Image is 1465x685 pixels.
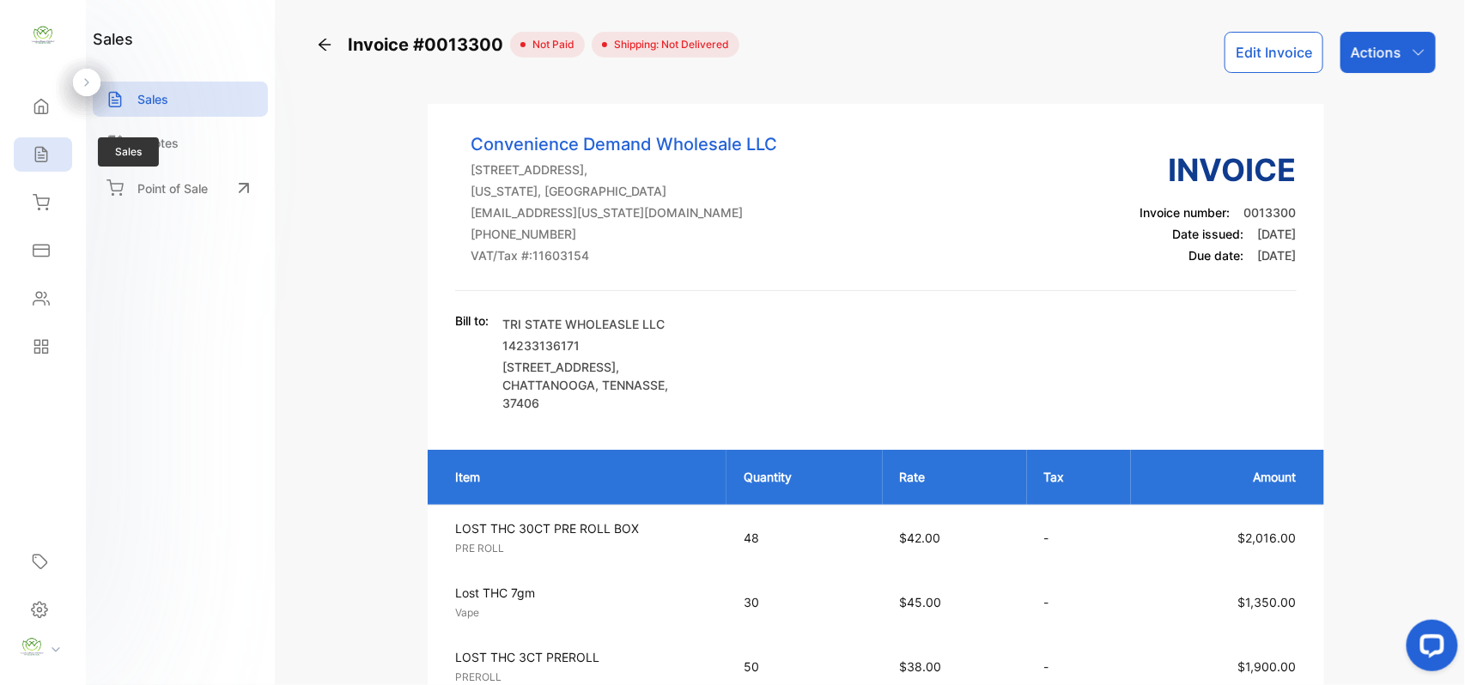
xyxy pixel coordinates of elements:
p: 30 [744,593,865,611]
p: - [1044,658,1114,676]
a: Sales [93,82,268,117]
p: - [1044,593,1114,611]
p: Sales [137,90,168,108]
p: Actions [1351,42,1401,63]
span: $1,350.00 [1238,595,1297,609]
img: logo [30,22,56,48]
p: Item [455,468,709,486]
p: Quotes [137,134,179,152]
p: Vape [455,605,713,621]
a: Point of Sale [93,169,268,207]
p: [EMAIL_ADDRESS][US_STATE][DOMAIN_NAME] [471,203,777,221]
p: 48 [744,529,865,547]
p: Quantity [744,468,865,486]
h3: Invoice [1140,147,1297,193]
span: , TENNASSE [595,378,665,392]
span: $45.00 [900,595,942,609]
p: 14233136171 [502,336,700,355]
p: Bill to: [455,312,489,330]
p: PREROLL [455,670,713,685]
p: Convenience Demand Wholesale LLC [471,131,777,157]
p: Rate [900,468,1010,486]
span: Invoice #0013300 [348,32,510,58]
p: [US_STATE], [GEOGRAPHIC_DATA] [471,182,777,200]
p: - [1044,529,1114,547]
span: [STREET_ADDRESS] [502,360,616,374]
span: $42.00 [900,530,941,545]
p: TRI STATE WHOLEASLE LLC [502,315,700,333]
span: 0013300 [1244,205,1297,220]
span: Due date: [1189,248,1244,263]
span: not paid [526,37,574,52]
span: Shipping: Not Delivered [607,37,729,52]
p: Amount [1148,468,1297,486]
p: Tax [1044,468,1114,486]
span: [DATE] [1258,248,1297,263]
button: Edit Invoice [1225,32,1323,73]
button: Actions [1340,32,1436,73]
span: $1,900.00 [1238,659,1297,674]
span: $2,016.00 [1238,530,1297,545]
span: $38.00 [900,659,942,674]
p: VAT/Tax #: 11603154 [471,246,777,264]
iframe: LiveChat chat widget [1393,613,1465,685]
p: LOST THC 3CT PREROLL [455,648,713,666]
p: [PHONE_NUMBER] [471,225,777,243]
p: Point of Sale [137,179,208,197]
p: 50 [744,658,865,676]
p: [STREET_ADDRESS], [471,161,777,179]
img: profile [19,634,45,660]
p: Lost THC 7gm [455,584,713,602]
h1: sales [93,27,133,51]
span: Sales [98,137,159,167]
a: Quotes [93,125,268,161]
p: PRE ROLL [455,541,713,556]
span: [DATE] [1258,227,1297,241]
span: Invoice number: [1140,205,1231,220]
p: LOST THC 30CT PRE ROLL BOX [455,519,713,537]
span: Date issued: [1173,227,1244,241]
